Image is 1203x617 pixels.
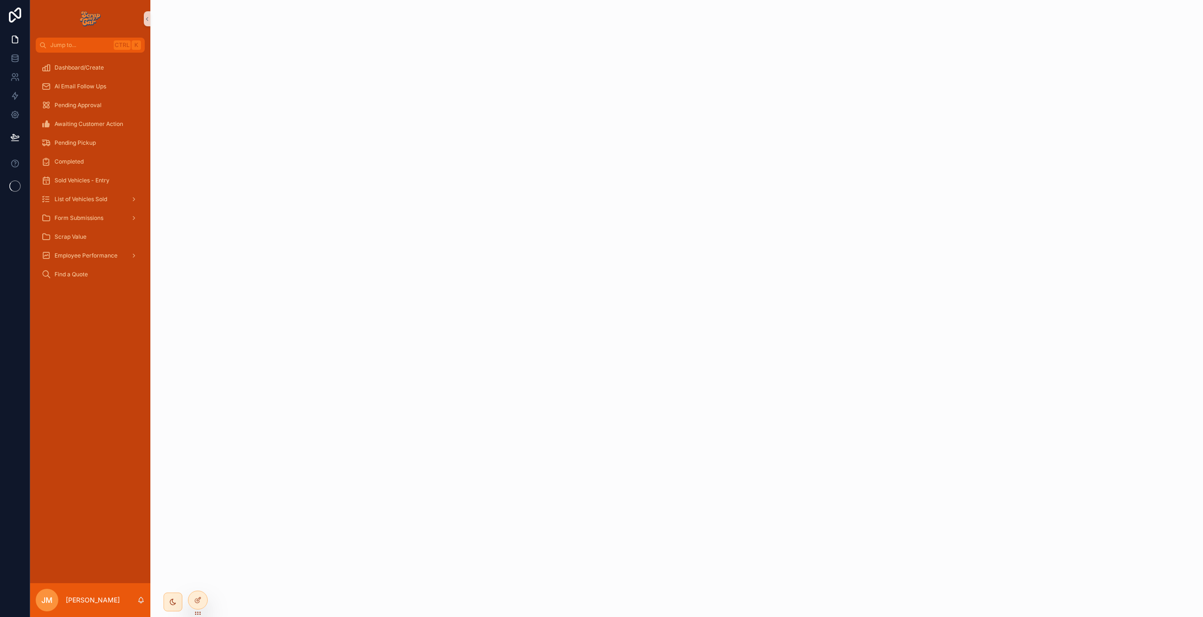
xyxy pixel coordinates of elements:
a: Scrap Value [36,228,145,245]
span: Completed [55,158,84,165]
a: Pending Pickup [36,134,145,151]
span: Pending Pickup [55,139,96,147]
span: Jump to... [50,41,110,49]
span: Ctrl [114,40,131,50]
a: Sold Vehicles - Entry [36,172,145,189]
a: Awaiting Customer Action [36,116,145,133]
a: AI Email Follow Ups [36,78,145,95]
img: App logo [80,11,101,26]
span: Form Submissions [55,214,103,222]
button: Jump to...CtrlK [36,38,145,53]
div: scrollable content [30,53,150,295]
a: Completed [36,153,145,170]
span: Dashboard/Create [55,64,104,71]
a: List of Vehicles Sold [36,191,145,208]
span: Employee Performance [55,252,117,259]
span: K [133,41,140,49]
span: Awaiting Customer Action [55,120,123,128]
p: [PERSON_NAME] [66,595,120,605]
span: List of Vehicles Sold [55,195,107,203]
a: Pending Approval [36,97,145,114]
a: Form Submissions [36,210,145,226]
span: Scrap Value [55,233,86,241]
a: Employee Performance [36,247,145,264]
span: Pending Approval [55,102,102,109]
a: Dashboard/Create [36,59,145,76]
span: AI Email Follow Ups [55,83,106,90]
span: JM [41,594,53,606]
span: Find a Quote [55,271,88,278]
span: Sold Vehicles - Entry [55,177,109,184]
a: Find a Quote [36,266,145,283]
